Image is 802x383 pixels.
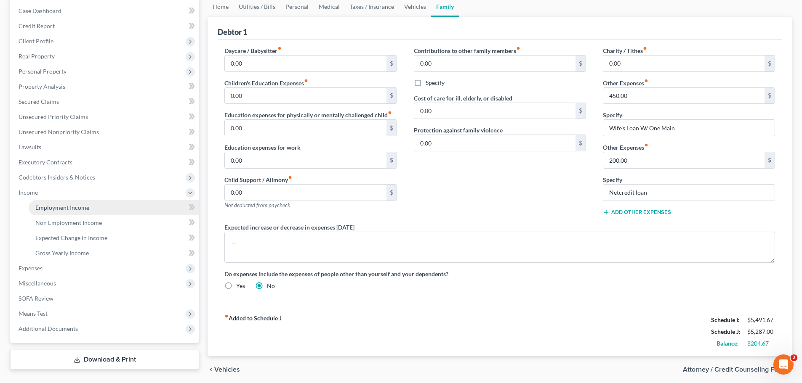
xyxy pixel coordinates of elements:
i: fiber_manual_record [304,79,308,83]
span: Non Employment Income [35,219,102,226]
a: Download & Print [10,350,199,370]
label: Children's Education Expenses [224,79,308,87]
label: Contributions to other family members [414,46,520,55]
i: fiber_manual_record [643,46,647,50]
a: Case Dashboard [12,3,199,18]
input: -- [603,152,765,168]
a: Unsecured Nonpriority Claims [12,124,199,140]
i: chevron_left [208,366,214,373]
div: $ [576,103,586,119]
i: fiber_manual_record [516,46,520,50]
i: fiber_manual_record [277,46,282,50]
label: Other Expenses [603,79,648,87]
div: $ [386,55,397,71]
span: Miscellaneous [19,280,56,287]
div: $204.67 [747,339,775,348]
button: Add Other Expenses [603,209,671,216]
span: Client Profile [19,37,53,45]
a: Executory Contracts [12,155,199,170]
label: Protection against family violence [414,126,503,135]
a: Credit Report [12,18,199,34]
span: Not deducted from paycheck [224,202,290,209]
a: Lawsuits [12,140,199,155]
strong: Added to Schedule J [224,314,282,349]
span: Unsecured Priority Claims [19,113,88,120]
input: Specify... [603,185,775,201]
span: Real Property [19,53,55,60]
span: Secured Claims [19,98,59,105]
a: Secured Claims [12,94,199,109]
i: fiber_manual_record [288,175,292,180]
span: Lawsuits [19,143,41,151]
i: fiber_manual_record [388,111,392,115]
label: Daycare / Babysitter [224,46,282,55]
i: fiber_manual_record [644,79,648,83]
a: Employment Income [29,200,199,215]
input: -- [225,152,386,168]
div: $ [765,55,775,71]
span: Expected Change in Income [35,234,107,241]
span: Attorney / Credit Counseling Fees [683,366,785,373]
span: Additional Documents [19,325,78,332]
input: -- [603,88,765,104]
div: $ [386,120,397,136]
label: No [267,282,275,290]
input: -- [414,103,576,119]
label: Specify [426,79,445,87]
i: fiber_manual_record [644,143,648,147]
span: 2 [791,354,797,361]
iframe: Intercom live chat [773,354,794,375]
span: Executory Contracts [19,158,72,166]
input: Specify... [603,120,775,136]
div: $ [386,152,397,168]
input: -- [225,55,386,71]
label: Other Expenses [603,143,648,152]
span: Personal Property [19,68,67,75]
a: Property Analysis [12,79,199,94]
label: Specify [603,111,622,119]
label: Cost of care for ill, elderly, or disabled [414,94,512,103]
i: fiber_manual_record [224,314,229,318]
div: $5,287.00 [747,328,775,336]
a: Unsecured Priority Claims [12,109,199,124]
label: Specify [603,175,622,184]
input: -- [603,55,765,71]
span: Case Dashboard [19,7,61,14]
input: -- [414,55,576,71]
button: Attorney / Credit Counseling Fees chevron_right [683,366,792,373]
span: SOFA Review [19,295,53,302]
span: Gross Yearly Income [35,249,89,256]
label: Expected increase or decrease in expenses [DATE] [224,223,354,232]
input: -- [225,120,386,136]
input: -- [225,88,386,104]
span: Means Test [19,310,48,317]
label: Child Support / Alimony [224,175,292,184]
span: Credit Report [19,22,55,29]
div: $ [386,88,397,104]
label: Education expenses for physically or mentally challenged child [224,111,392,119]
div: $ [576,55,586,71]
strong: Schedule I: [711,316,740,323]
div: Debtor 1 [218,27,247,37]
span: Employment Income [35,204,89,211]
label: Do expenses include the expenses of people other than yourself and your dependents? [224,269,775,278]
strong: Schedule J: [711,328,741,335]
div: $ [576,135,586,151]
a: Gross Yearly Income [29,246,199,261]
label: Yes [236,282,245,290]
strong: Balance: [717,340,739,347]
div: $ [386,185,397,201]
span: Income [19,189,38,196]
a: SOFA Review [12,291,199,306]
div: $ [765,152,775,168]
input: -- [414,135,576,151]
a: Expected Change in Income [29,230,199,246]
span: Vehicles [214,366,240,373]
div: $5,491.67 [747,316,775,324]
span: Codebtors Insiders & Notices [19,174,95,181]
span: Property Analysis [19,83,65,90]
label: Charity / Tithes [603,46,647,55]
label: Education expenses for work [224,143,301,152]
div: $ [765,88,775,104]
span: Expenses [19,264,43,272]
